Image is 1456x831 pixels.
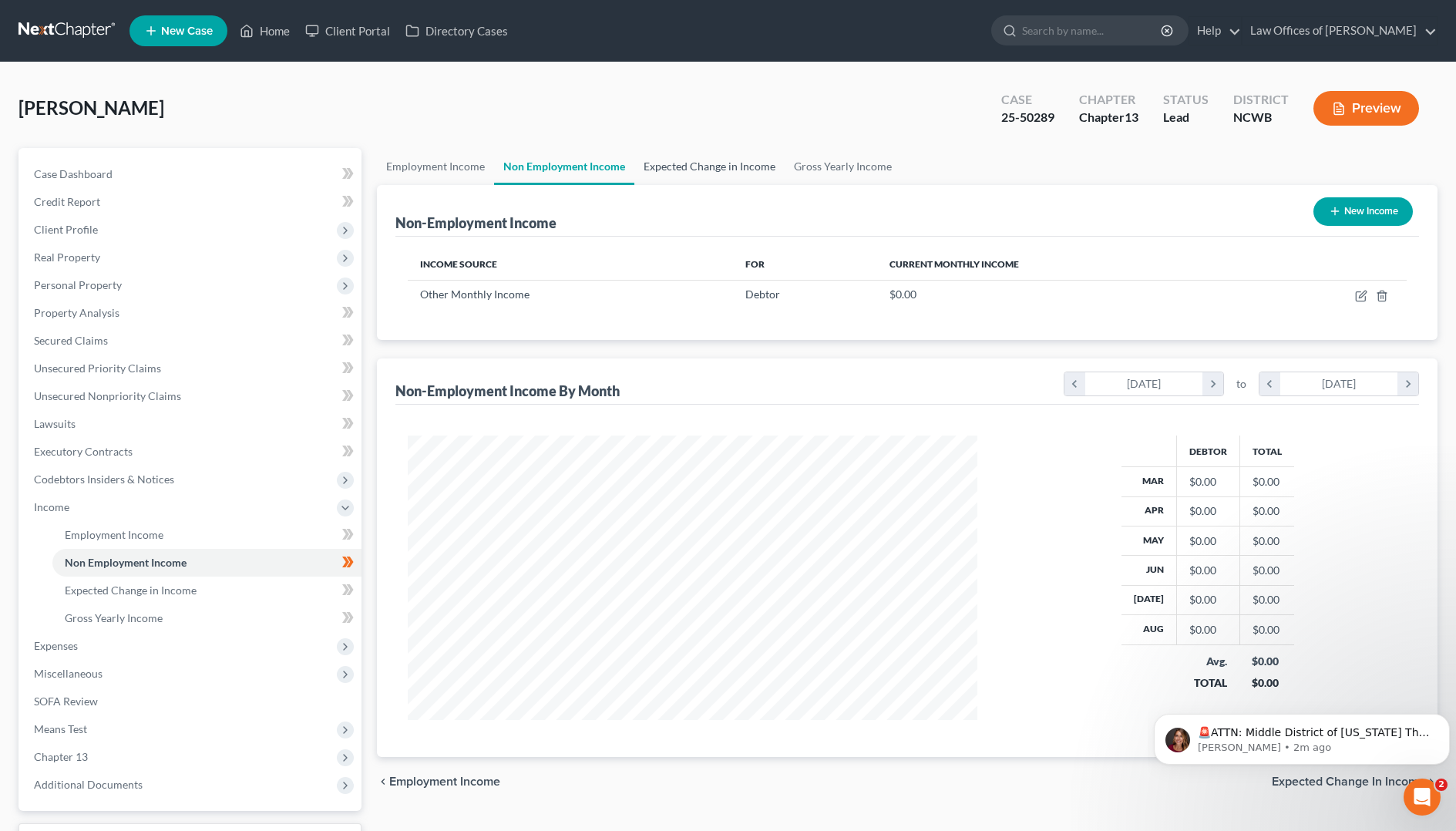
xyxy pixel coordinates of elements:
[1239,615,1294,644] td: $0.00
[18,96,164,119] span: [PERSON_NAME]
[161,25,213,37] span: New Case
[1313,91,1419,126] button: Preview
[1242,17,1437,45] a: Law Offices of [PERSON_NAME]
[745,288,780,301] span: Debtor
[52,577,361,604] a: Expected Change in Income
[34,473,174,486] span: Codebtors Insiders & Notices
[1239,436,1294,466] th: Total
[1121,467,1177,496] th: Mar
[34,445,133,458] span: Executory Contracts
[22,160,361,188] a: Case Dashboard
[34,695,98,708] span: SOFA Review
[65,584,197,597] span: Expected Change in Income
[22,438,361,466] a: Executory Contracts
[34,417,76,430] span: Lawsuits
[34,667,103,680] span: Miscellaneous
[420,258,497,270] span: Income Source
[1079,91,1138,109] div: Chapter
[34,251,100,264] span: Real Property
[1233,91,1289,109] div: District
[1259,372,1280,395] i: chevron_left
[34,223,98,236] span: Client Profile
[22,382,361,410] a: Unsecured Nonpriority Claims
[1202,372,1223,395] i: chevron_right
[65,556,187,569] span: Non Employment Income
[1022,16,1163,45] input: Search by name...
[1252,654,1282,669] div: $0.00
[298,17,398,45] a: Client Portal
[34,639,78,652] span: Expenses
[1121,496,1177,526] th: Apr
[1189,654,1227,669] div: Avg.
[1435,779,1448,791] span: 2
[1239,467,1294,496] td: $0.00
[377,775,500,788] button: chevron_left Employment Income
[34,195,100,208] span: Credit Report
[1163,91,1209,109] div: Status
[1189,675,1227,691] div: TOTAL
[420,288,530,301] span: Other Monthly Income
[34,167,113,180] span: Case Dashboard
[1252,675,1282,691] div: $0.00
[34,278,122,291] span: Personal Property
[745,258,765,270] span: For
[34,362,161,375] span: Unsecured Priority Claims
[889,288,916,301] span: $0.00
[52,549,361,577] a: Non Employment Income
[1001,109,1054,126] div: 25-50289
[22,327,361,355] a: Secured Claims
[1189,17,1241,45] a: Help
[232,17,298,45] a: Home
[395,214,557,232] div: Non-Employment Income
[65,611,163,624] span: Gross Yearly Income
[1121,556,1177,585] th: Jun
[889,258,1019,270] span: Current Monthly Income
[1239,556,1294,585] td: $0.00
[1189,622,1227,638] div: $0.00
[1189,474,1227,490] div: $0.00
[785,148,901,185] a: Gross Yearly Income
[389,775,500,788] span: Employment Income
[34,750,88,763] span: Chapter 13
[1189,503,1227,519] div: $0.00
[52,521,361,549] a: Employment Income
[377,775,389,788] i: chevron_left
[634,148,785,185] a: Expected Change in Income
[1189,563,1227,578] div: $0.00
[34,778,143,791] span: Additional Documents
[22,688,361,715] a: SOFA Review
[1064,372,1085,395] i: chevron_left
[1313,197,1413,226] button: New Income
[1189,592,1227,607] div: $0.00
[1148,681,1456,789] iframe: Intercom notifications message
[1236,376,1246,392] span: to
[52,604,361,632] a: Gross Yearly Income
[1079,109,1138,126] div: Chapter
[1121,526,1177,555] th: May
[65,528,163,541] span: Employment Income
[1176,436,1239,466] th: Debtor
[34,389,181,402] span: Unsecured Nonpriority Claims
[1001,91,1054,109] div: Case
[22,410,361,438] a: Lawsuits
[1085,372,1203,395] div: [DATE]
[1121,585,1177,614] th: [DATE]
[1397,372,1418,395] i: chevron_right
[398,17,516,45] a: Directory Cases
[1189,533,1227,549] div: $0.00
[494,148,634,185] a: Non Employment Income
[1239,585,1294,614] td: $0.00
[34,334,108,347] span: Secured Claims
[22,355,361,382] a: Unsecured Priority Claims
[1121,615,1177,644] th: Aug
[395,382,620,400] div: Non-Employment Income By Month
[1404,779,1441,816] iframe: Intercom live chat
[22,188,361,216] a: Credit Report
[1280,372,1398,395] div: [DATE]
[34,500,69,513] span: Income
[34,306,119,319] span: Property Analysis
